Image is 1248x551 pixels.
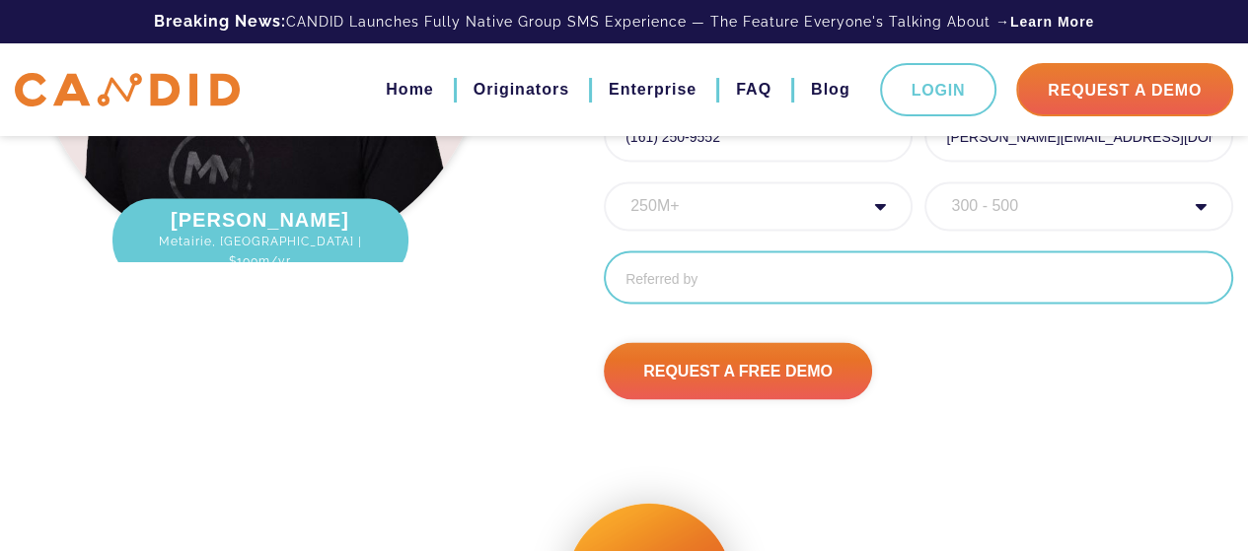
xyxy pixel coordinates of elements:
a: Login [880,63,997,116]
a: Blog [811,73,850,106]
a: Originators [474,73,569,106]
input: Request A Free Demo [604,342,872,399]
b: Breaking News: [154,12,286,31]
a: Request A Demo [1016,63,1233,116]
div: [PERSON_NAME] [112,198,408,281]
img: CANDID APP [15,73,240,107]
a: Enterprise [609,73,697,106]
a: FAQ [736,73,771,106]
a: Learn More [1010,12,1094,32]
span: Metairie, [GEOGRAPHIC_DATA] | $100m/yr [132,232,389,271]
a: Home [386,73,433,106]
input: Referred by [604,250,1233,304]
